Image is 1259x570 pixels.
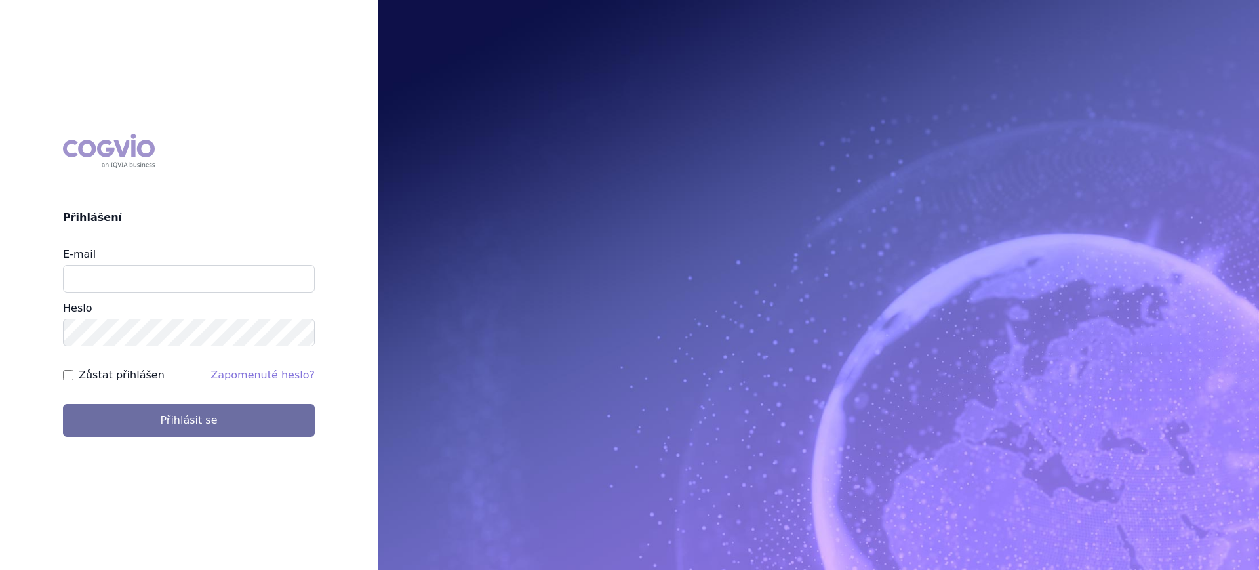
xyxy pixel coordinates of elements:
[79,367,165,383] label: Zůstat přihlášen
[63,134,155,168] div: COGVIO
[63,210,315,226] h2: Přihlášení
[63,248,96,260] label: E-mail
[63,302,92,314] label: Heslo
[63,404,315,437] button: Přihlásit se
[210,369,315,381] a: Zapomenuté heslo?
